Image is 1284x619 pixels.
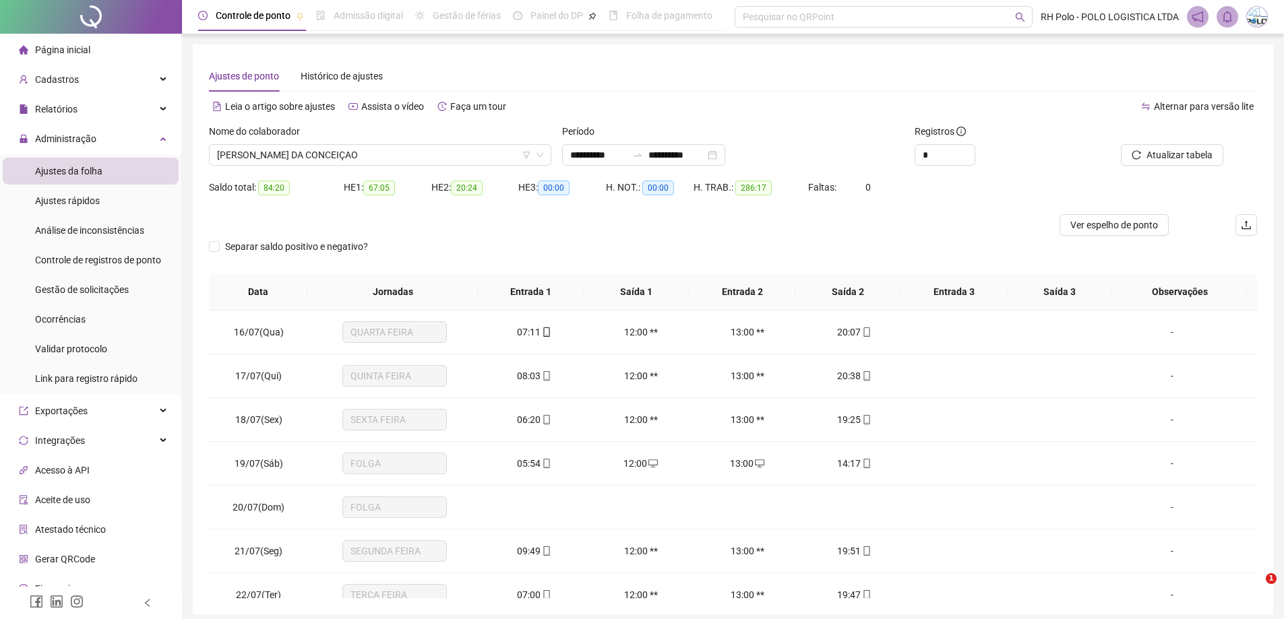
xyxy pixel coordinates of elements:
span: bell [1221,11,1233,23]
span: Gestão de férias [433,10,501,21]
span: Gerar QRCode [35,554,95,564]
span: - [1171,370,1173,381]
span: sync [19,436,28,445]
span: Financeiro [35,583,79,594]
span: 05:54 [517,458,541,469]
div: HE 1: [344,180,431,195]
th: Observações [1112,273,1247,311]
span: Separar saldo positivo e negativo? [220,239,373,254]
span: sun [415,11,425,20]
span: qrcode [19,554,28,564]
span: Ocorrências [35,314,86,325]
span: desktop [647,459,658,468]
th: Saída 3 [1007,273,1113,311]
span: Alternar para versão lite [1154,101,1254,112]
th: Jornadas [307,273,478,311]
span: 07:00 [517,589,541,600]
div: HE 3: [518,180,606,195]
button: Atualizar tabela [1121,144,1223,166]
span: 18/07(Sex) [235,414,282,425]
th: Saída 2 [795,273,901,311]
th: Saída 1 [584,273,690,311]
img: 3331 [1247,7,1267,27]
span: export [19,406,28,416]
span: home [19,45,28,55]
span: 21/07(Seg) [235,546,282,556]
span: - [1171,546,1173,556]
div: Saldo total: [209,180,344,195]
span: swap-right [632,150,643,160]
span: book [609,11,618,20]
span: mobile [861,590,872,599]
span: Leia o artigo sobre ajustes [225,101,335,112]
span: 20:38 [837,370,861,381]
span: 07:11 [517,327,541,337]
span: mobile [861,415,872,424]
span: file-done [316,11,326,20]
span: ADAUTO SANTOS DA CONCEIÇAO [217,145,543,165]
span: SEGUNDA FEIRA [350,541,439,561]
span: Administração [35,133,96,144]
span: Página inicial [35,44,90,55]
span: Assista o vídeo [361,101,424,112]
span: 20:07 [837,327,861,337]
span: Análise de inconsistências [35,225,144,236]
span: filter [522,151,530,159]
span: dollar [19,584,28,593]
span: - [1171,502,1173,513]
span: Faça um tour [450,101,506,112]
span: Ver espelho de ponto [1070,218,1158,232]
span: api [19,465,28,475]
iframe: Intercom live chat [1238,573,1271,606]
label: Período [562,124,603,139]
span: pushpin [296,12,304,20]
label: Nome do colaborador [209,124,309,139]
th: Entrada 3 [901,273,1007,311]
span: down [536,151,544,159]
span: FOLGA [350,497,439,517]
span: Ajustes de ponto [209,71,279,82]
span: Controle de registros de ponto [35,255,161,265]
span: 17/07(Qui) [235,370,282,381]
span: 00:00 [538,181,570,195]
span: mobile [541,459,551,468]
span: mobile [861,327,872,337]
span: Ajustes rápidos [35,195,100,206]
span: 22/07(Ter) [236,589,281,600]
span: Gestão de solicitações [35,284,129,295]
span: 1 [1266,573,1277,584]
span: notification [1192,11,1204,23]
th: Entrada 1 [478,273,584,311]
span: Link para registro rápido [35,373,137,384]
span: history [437,102,447,111]
span: 19:47 [837,589,861,600]
span: desktop [754,459,764,468]
span: 00:00 [642,181,674,195]
span: linkedin [50,595,63,608]
span: 67:05 [363,181,395,195]
span: file [19,104,28,114]
span: lock [19,134,28,143]
span: 13:00 [730,458,754,469]
span: Controle de ponto [216,10,291,21]
span: mobile [541,415,551,424]
span: Registros [915,124,966,139]
span: Relatórios [35,104,78,115]
span: mobile [861,459,872,468]
span: upload [1241,220,1252,230]
span: audit [19,495,28,504]
span: TERÇA FEIRA [350,585,439,605]
span: search [1015,12,1025,22]
span: user-add [19,75,28,84]
span: SEXTA FEIRA [350,410,439,430]
span: Validar protocolo [35,344,107,354]
span: Observações [1123,284,1236,299]
span: file-text [212,102,222,111]
span: 19:25 [837,414,861,425]
span: 12:00 [623,458,647,469]
span: pushpin [588,12,597,20]
span: facebook [30,595,43,608]
span: youtube [348,102,358,111]
span: 0 [865,182,871,193]
span: RH Polo - POLO LOGISTICA LTDA [1041,9,1179,24]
